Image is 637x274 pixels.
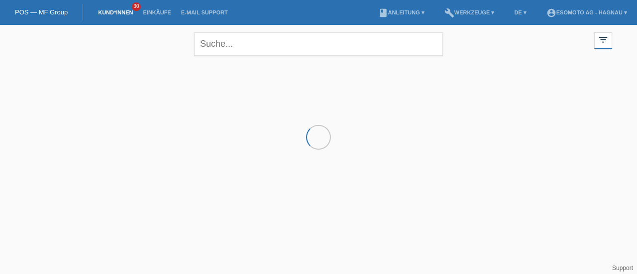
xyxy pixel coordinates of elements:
i: filter_list [598,34,609,45]
a: Kund*innen [93,9,138,15]
a: POS — MF Group [15,8,68,16]
a: E-Mail Support [176,9,233,15]
a: Einkäufe [138,9,176,15]
a: Support [612,265,633,272]
a: account_circleEsomoto AG - Hagnau ▾ [541,9,632,15]
a: DE ▾ [509,9,531,15]
i: book [378,8,388,18]
a: buildWerkzeuge ▾ [439,9,500,15]
input: Suche... [194,32,443,56]
i: build [444,8,454,18]
span: 30 [132,2,141,11]
a: bookAnleitung ▾ [373,9,429,15]
i: account_circle [546,8,556,18]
